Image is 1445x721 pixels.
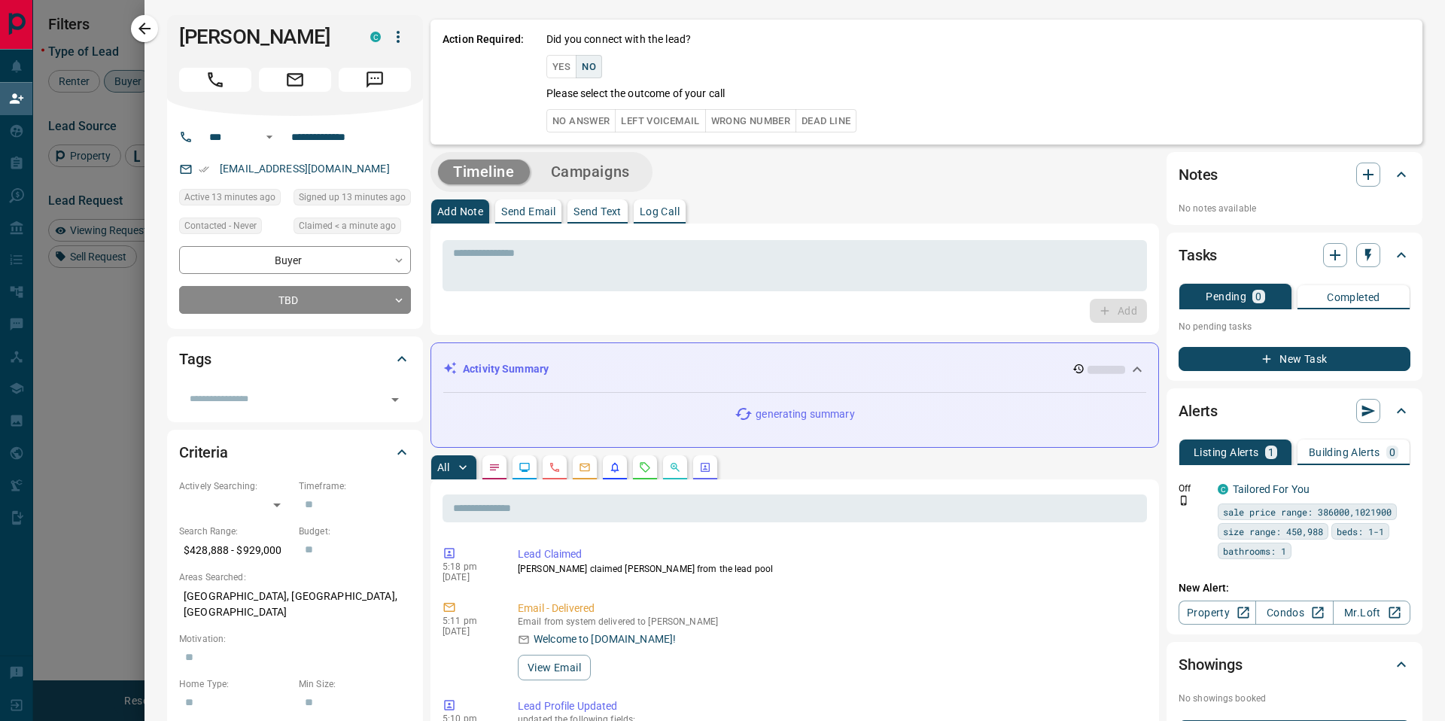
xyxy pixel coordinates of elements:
p: Email - Delivered [518,601,1141,616]
p: No notes available [1179,202,1410,215]
div: Activity Summary [443,355,1146,383]
svg: Emails [579,461,591,473]
button: Left Voicemail [615,109,705,132]
p: Off [1179,482,1209,495]
span: Contacted - Never [184,218,257,233]
div: Tasks [1179,237,1410,273]
p: 5:11 pm [443,616,495,626]
p: Log Call [640,206,680,217]
p: 1 [1268,447,1274,458]
p: [DATE] [443,572,495,583]
div: Thu Aug 14 2025 [179,189,286,210]
button: View Email [518,655,591,680]
button: Yes [546,55,576,78]
span: Claimed < a minute ago [299,218,396,233]
p: Did you connect with the lead? [546,32,691,47]
h2: Alerts [1179,399,1218,423]
svg: Push Notification Only [1179,495,1189,506]
p: Budget: [299,525,411,538]
div: Showings [1179,646,1410,683]
svg: Lead Browsing Activity [519,461,531,473]
p: No showings booked [1179,692,1410,705]
p: Activity Summary [463,361,549,377]
div: Tags [179,341,411,377]
p: Email from system delivered to [PERSON_NAME] [518,616,1141,627]
p: Lead Profile Updated [518,698,1141,714]
p: Completed [1327,292,1380,303]
button: Open [260,128,278,146]
div: Buyer [179,246,411,274]
p: [PERSON_NAME] claimed [PERSON_NAME] from the lead pool [518,562,1141,576]
p: 0 [1389,447,1395,458]
span: Call [179,68,251,92]
a: Property [1179,601,1256,625]
span: beds: 1-1 [1337,524,1384,539]
span: bathrooms: 1 [1223,543,1286,558]
div: Thu Aug 14 2025 [294,218,411,239]
svg: Requests [639,461,651,473]
p: Add Note [437,206,483,217]
p: Action Required: [443,32,524,132]
h2: Tasks [1179,243,1217,267]
p: generating summary [756,406,854,422]
p: Lead Claimed [518,546,1141,562]
a: Condos [1255,601,1333,625]
p: Search Range: [179,525,291,538]
span: Email [259,68,331,92]
button: No [576,55,602,78]
p: Listing Alerts [1194,447,1259,458]
span: sale price range: 386000,1021900 [1223,504,1392,519]
a: Mr.Loft [1333,601,1410,625]
span: size range: 450,988 [1223,524,1323,539]
p: $428,888 - $929,000 [179,538,291,563]
p: Areas Searched: [179,570,411,584]
p: Pending [1206,291,1246,302]
h2: Tags [179,347,211,371]
svg: Listing Alerts [609,461,621,473]
p: [DATE] [443,626,495,637]
p: 0 [1255,291,1261,302]
button: Wrong Number [705,109,796,132]
div: Thu Aug 14 2025 [294,189,411,210]
h1: [PERSON_NAME] [179,25,348,49]
p: Timeframe: [299,479,411,493]
p: Welcome to [DOMAIN_NAME]! [534,631,676,647]
p: Actively Searching: [179,479,291,493]
button: Dead Line [796,109,856,132]
p: Min Size: [299,677,411,691]
p: New Alert: [1179,580,1410,596]
p: Send Text [573,206,622,217]
h2: Notes [1179,163,1218,187]
p: Send Email [501,206,555,217]
p: 5:18 pm [443,561,495,572]
svg: Calls [549,461,561,473]
span: Active 13 minutes ago [184,190,275,205]
span: Message [339,68,411,92]
div: TBD [179,286,411,314]
p: Motivation: [179,632,411,646]
a: Tailored For You [1233,483,1310,495]
p: No pending tasks [1179,315,1410,338]
p: Building Alerts [1309,447,1380,458]
div: condos.ca [1218,484,1228,494]
button: New Task [1179,347,1410,371]
span: Signed up 13 minutes ago [299,190,406,205]
svg: Opportunities [669,461,681,473]
div: condos.ca [370,32,381,42]
h2: Showings [1179,653,1243,677]
button: Campaigns [536,160,645,184]
div: Criteria [179,434,411,470]
button: No Answer [546,109,616,132]
button: Open [385,389,406,410]
svg: Agent Actions [699,461,711,473]
p: Please select the outcome of your call [546,86,725,102]
svg: Email Verified [199,164,209,175]
svg: Notes [488,461,500,473]
div: Notes [1179,157,1410,193]
button: Timeline [438,160,530,184]
p: Home Type: [179,677,291,691]
p: [GEOGRAPHIC_DATA], [GEOGRAPHIC_DATA], [GEOGRAPHIC_DATA] [179,584,411,625]
div: Alerts [1179,393,1410,429]
a: [EMAIL_ADDRESS][DOMAIN_NAME] [220,163,390,175]
p: All [437,462,449,473]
